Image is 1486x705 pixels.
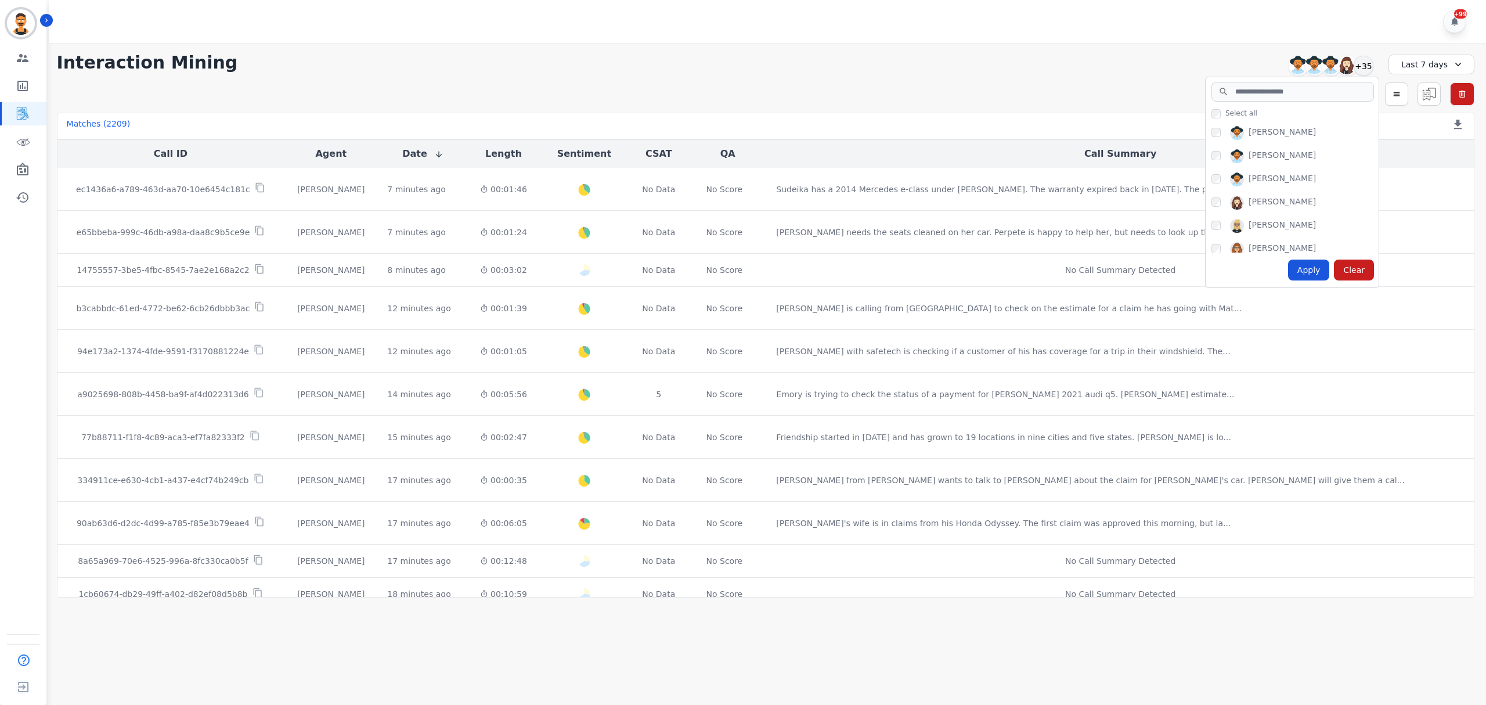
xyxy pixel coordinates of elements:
div: [PERSON_NAME] needs the seats cleaned on her car. Perpete is happy to help her, but needs to look... [776,226,1238,238]
div: No Call Summary Detected [776,588,1465,600]
div: No Data [639,517,679,529]
div: +35 [1354,56,1373,75]
p: e65bbeba-999c-46db-a98a-daa8c9b5ce9e [77,226,250,238]
div: No Data [639,226,679,238]
div: 00:00:35 [477,474,530,486]
div: [PERSON_NAME] [293,226,369,238]
div: [PERSON_NAME] [1249,126,1316,140]
div: 17 minutes ago [387,517,450,529]
button: Length [485,147,522,161]
div: 00:10:59 [477,588,530,600]
div: [PERSON_NAME] [1249,172,1316,186]
div: No Data [639,431,679,443]
div: No Data [639,184,679,195]
div: 15 minutes ago [387,431,450,443]
div: Last 7 days [1388,55,1474,74]
div: No Score [706,303,743,314]
div: 12 minutes ago [387,346,450,357]
div: 8 minutes ago [387,264,446,276]
div: [PERSON_NAME] with safetech is checking if a customer of his has coverage for a trip in their win... [776,346,1230,357]
div: 00:01:39 [477,303,530,314]
div: No Score [706,517,743,529]
div: Apply [1288,260,1330,280]
div: No Data [639,264,679,276]
p: 1cb60674-db29-49ff-a402-d82ef08d5b8b [78,588,247,600]
div: [PERSON_NAME] [293,264,369,276]
div: 18 minutes ago [387,588,450,600]
div: 00:05:56 [477,389,530,400]
div: No Score [706,346,743,357]
div: 00:02:47 [477,431,530,443]
div: 12 minutes ago [387,303,450,314]
p: 90ab63d6-d2dc-4d99-a785-f85e3b79eae4 [77,517,250,529]
p: 14755557-3be5-4fbc-8545-7ae2e168a2c2 [77,264,249,276]
div: [PERSON_NAME] from [PERSON_NAME] wants to talk to [PERSON_NAME] about the claim for [PERSON_NAME]... [776,474,1405,486]
div: No Data [639,303,679,314]
div: Friendship started in [DATE] and has grown to 19 locations in nine cities and five states. [PERSO... [776,431,1231,443]
div: [PERSON_NAME] [293,389,369,400]
div: 17 minutes ago [387,555,450,567]
div: [PERSON_NAME] [293,555,369,567]
p: 334911ce-e630-4cb1-a437-e4cf74b249cb [77,474,248,486]
div: [PERSON_NAME] [293,303,369,314]
div: No Score [706,184,743,195]
div: No Data [639,474,679,486]
div: 17 minutes ago [387,474,450,486]
span: Select all [1225,109,1257,118]
p: 94e173a2-1374-4fde-9591-f3170881224e [77,346,249,357]
div: 7 minutes ago [387,226,446,238]
h1: Interaction Mining [57,52,238,73]
div: No Call Summary Detected [776,264,1465,276]
div: [PERSON_NAME] [1249,242,1316,256]
div: No Score [706,474,743,486]
div: 14 minutes ago [387,389,450,400]
div: [PERSON_NAME] [293,431,369,443]
div: [PERSON_NAME] [293,346,369,357]
div: [PERSON_NAME] is calling from [GEOGRAPHIC_DATA] to check on the estimate for a claim he has going... [776,303,1242,314]
p: b3cabbdc-61ed-4772-be62-6cb26dbbb3ac [76,303,250,314]
div: [PERSON_NAME]'s wife is in claims from his Honda Odyssey. The first claim was approved this morni... [776,517,1231,529]
div: 00:01:24 [477,226,530,238]
div: No Data [639,588,679,600]
p: 77b88711-f1f8-4c89-aca3-ef7fa82333f2 [81,431,245,443]
div: Sudeika has a 2014 Mercedes e-class under [PERSON_NAME]. The warranty expired back in [DATE]. The... [776,184,1220,195]
div: 00:01:05 [477,346,530,357]
div: No Score [706,389,743,400]
div: [PERSON_NAME] [293,474,369,486]
div: +99 [1454,9,1467,19]
div: [PERSON_NAME] [1249,196,1316,210]
div: 00:06:05 [477,517,530,529]
p: a9025698-808b-4458-ba9f-af4d022313d6 [77,389,248,400]
div: 7 minutes ago [387,184,446,195]
p: ec1436a6-a789-463d-aa70-10e6454c181c [76,184,250,195]
div: [PERSON_NAME] [1249,149,1316,163]
div: No Score [706,226,743,238]
button: Date [402,147,443,161]
div: Clear [1334,260,1374,280]
button: QA [720,147,735,161]
button: Agent [315,147,347,161]
div: 00:12:48 [477,555,530,567]
div: No Score [706,264,743,276]
div: No Score [706,555,743,567]
div: Emory is trying to check the status of a payment for [PERSON_NAME] 2021 audi q5. [PERSON_NAME] es... [776,389,1234,400]
p: 8a65a969-70e6-4525-996a-8fc330ca0b5f [78,555,248,567]
img: Bordered avatar [7,9,35,37]
div: 00:01:46 [477,184,530,195]
div: Matches ( 2209 ) [67,118,131,134]
button: Call ID [154,147,187,161]
div: No Data [639,555,679,567]
div: [PERSON_NAME] [1249,219,1316,233]
button: Sentiment [557,147,611,161]
div: No Data [639,346,679,357]
div: No Call Summary Detected [776,555,1465,567]
div: [PERSON_NAME] [293,517,369,529]
button: CSAT [645,147,672,161]
div: [PERSON_NAME] [293,588,369,600]
button: Call Summary [1084,147,1156,161]
div: 5 [639,389,679,400]
div: No Score [706,431,743,443]
div: [PERSON_NAME] [293,184,369,195]
div: 00:03:02 [477,264,530,276]
div: No Score [706,588,743,600]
